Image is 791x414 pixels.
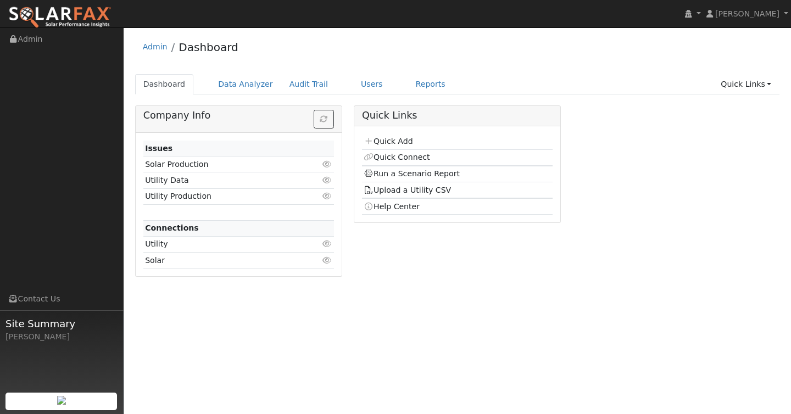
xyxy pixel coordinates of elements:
i: Click to view [322,256,332,264]
img: SolarFax [8,6,112,29]
h5: Company Info [143,110,334,121]
i: Click to view [322,240,332,248]
td: Solar Production [143,156,303,172]
a: Quick Links [712,74,779,94]
strong: Issues [145,144,172,153]
a: Dashboard [135,74,194,94]
a: Dashboard [179,41,238,54]
i: Click to view [322,192,332,200]
h5: Quick Links [362,110,553,121]
a: Admin [143,42,168,51]
a: Run a Scenario Report [364,169,460,178]
td: Solar [143,253,303,268]
span: Site Summary [5,316,118,331]
img: retrieve [57,396,66,405]
i: Click to view [322,176,332,184]
a: Upload a Utility CSV [364,186,451,194]
a: Quick Add [364,137,413,146]
a: Users [353,74,391,94]
a: Quick Connect [364,153,430,161]
td: Utility Data [143,172,303,188]
a: Help Center [364,202,420,211]
td: Utility [143,236,303,252]
i: Click to view [322,160,332,168]
a: Reports [408,74,454,94]
div: [PERSON_NAME] [5,331,118,343]
td: Utility Production [143,188,303,204]
span: [PERSON_NAME] [715,9,779,18]
a: Data Analyzer [210,74,281,94]
strong: Connections [145,223,199,232]
a: Audit Trail [281,74,336,94]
